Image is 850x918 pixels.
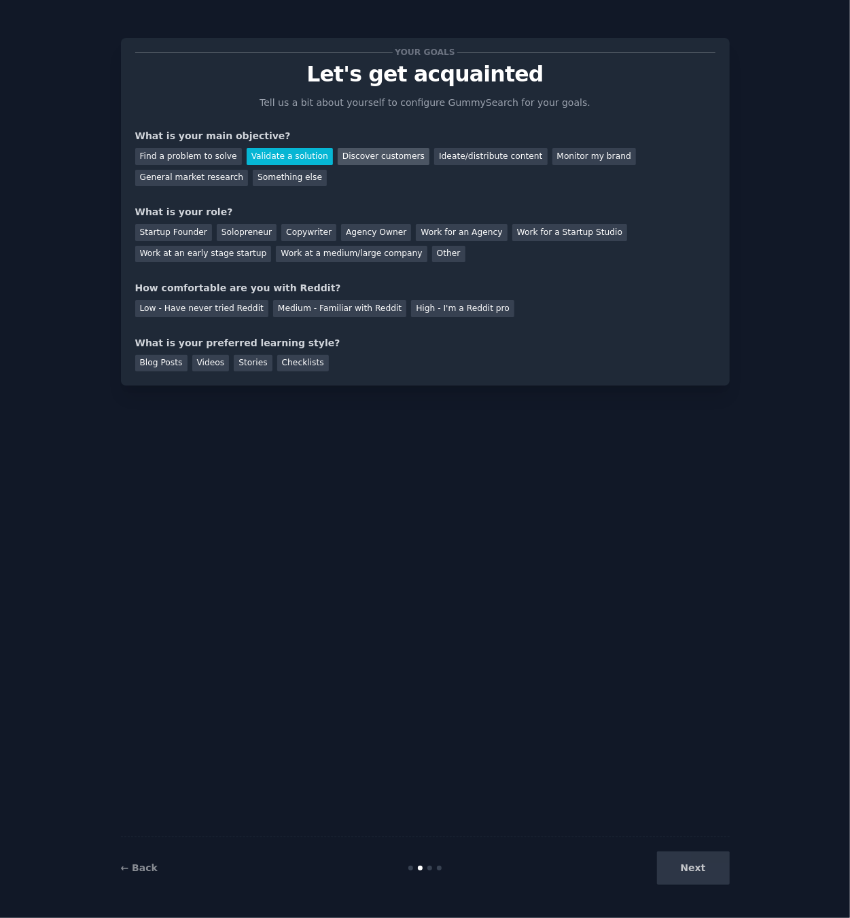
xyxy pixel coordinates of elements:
div: High - I'm a Reddit pro [411,300,514,317]
div: What is your role? [135,205,715,219]
div: Validate a solution [247,148,333,165]
div: Agency Owner [341,224,411,241]
div: Ideate/distribute content [434,148,547,165]
div: What is your main objective? [135,129,715,143]
div: Find a problem to solve [135,148,242,165]
div: Videos [192,355,230,372]
p: Let's get acquainted [135,62,715,86]
a: ← Back [121,862,158,873]
div: Work for a Startup Studio [512,224,627,241]
div: Work at a medium/large company [276,246,427,263]
div: Startup Founder [135,224,212,241]
div: Solopreneur [217,224,277,241]
div: Low - Have never tried Reddit [135,300,268,317]
div: Other [432,246,465,263]
div: Work at an early stage startup [135,246,272,263]
div: How comfortable are you with Reddit? [135,281,715,295]
div: Work for an Agency [416,224,507,241]
p: Tell us a bit about yourself to configure GummySearch for your goals. [254,96,597,110]
span: Your goals [393,45,458,60]
div: Blog Posts [135,355,188,372]
div: Medium - Familiar with Reddit [273,300,406,317]
div: What is your preferred learning style? [135,336,715,350]
div: Stories [234,355,272,372]
div: Something else [253,170,327,187]
div: General market research [135,170,249,187]
div: Copywriter [281,224,336,241]
div: Checklists [277,355,329,372]
div: Monitor my brand [552,148,636,165]
div: Discover customers [338,148,429,165]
